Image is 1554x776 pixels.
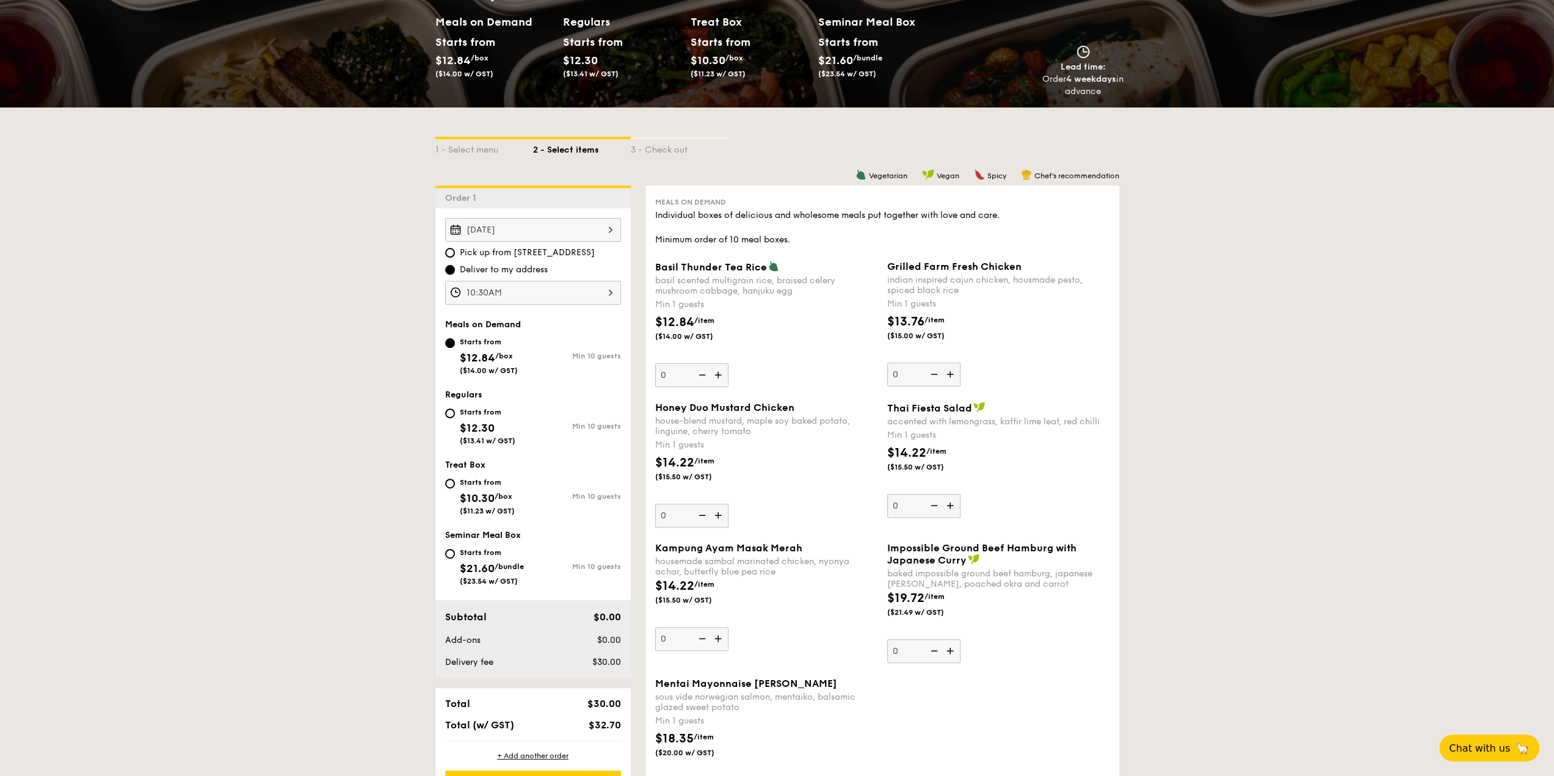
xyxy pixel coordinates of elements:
div: house-blend mustard, maple soy baked potato, linguine, cherry tomato [655,416,877,437]
span: ($14.00 w/ GST) [655,332,738,341]
span: ($13.41 w/ GST) [460,437,515,445]
div: Min 1 guests [655,439,877,451]
span: /box [725,54,743,62]
span: $10.30 [691,54,725,67]
input: Impossible Ground Beef Hamburg with Japanese Currybaked impossible ground beef hamburg, japanese ... [887,639,960,663]
img: icon-reduce.1d2dbef1.svg [924,363,942,386]
span: Vegan [937,172,959,180]
div: housemade sambal marinated chicken, nyonya achar, butterfly blue pea rice [655,556,877,577]
input: Starts from$10.30/box($11.23 w/ GST)Min 10 guests [445,479,455,488]
span: $18.35 [655,731,694,746]
span: $12.30 [563,54,598,67]
span: ($11.23 w/ GST) [691,70,746,78]
div: Order in advance [1042,73,1124,98]
span: Grilled Farm Fresh Chicken [887,261,1022,272]
span: $14.22 [655,579,694,593]
span: Deliver to my address [460,264,548,276]
span: /item [694,316,714,325]
span: Chat with us [1449,742,1510,754]
div: Min 1 guests [655,715,877,727]
h2: Seminar Meal Box [818,13,946,31]
span: $32.70 [588,719,620,731]
span: Basil Thunder Tea Rice [655,261,767,273]
div: Starts from [460,477,515,487]
div: 1 - Select menu [435,139,533,156]
input: Pick up from [STREET_ADDRESS] [445,248,455,258]
span: ($23.54 w/ GST) [460,577,518,586]
button: Chat with us🦙 [1439,734,1539,761]
img: icon-vegan.f8ff3823.svg [973,402,986,413]
div: Starts from [563,33,617,51]
span: /item [924,592,945,601]
img: icon-add.58712e84.svg [710,504,728,527]
input: Thai Fiesta Saladaccented with lemongrass, kaffir lime leaf, red chilliMin 1 guests$14.22/item($1... [887,494,960,518]
span: $12.84 [655,315,694,330]
span: $13.76 [887,314,924,329]
span: /box [471,54,488,62]
div: sous vide norwegian salmon, mentaiko, balsamic glazed sweet potato [655,692,877,713]
div: Min 10 guests [533,562,621,571]
span: ($21.49 w/ GST) [887,607,970,617]
span: Pick up from [STREET_ADDRESS] [460,247,595,259]
span: ($11.23 w/ GST) [460,507,515,515]
span: /item [694,580,714,589]
div: indian inspired cajun chicken, housmade pesto, spiced black rice [887,275,1109,296]
div: Min 10 guests [533,422,621,430]
img: icon-reduce.1d2dbef1.svg [692,627,710,650]
span: ($15.50 w/ GST) [655,472,738,482]
div: accented with lemongrass, kaffir lime leaf, red chilli [887,416,1109,427]
img: icon-chef-hat.a58ddaea.svg [1021,169,1032,180]
h2: Treat Box [691,13,808,31]
span: 🦙 [1515,741,1530,755]
span: $0.00 [593,611,620,623]
img: icon-spicy.37a8142b.svg [974,169,985,180]
span: Chef's recommendation [1034,172,1119,180]
span: Honey Duo Mustard Chicken [655,402,794,413]
div: Min 10 guests [533,352,621,360]
img: icon-add.58712e84.svg [942,639,960,662]
img: icon-vegetarian.fe4039eb.svg [768,261,779,272]
span: /item [924,316,945,324]
span: $21.60 [460,562,495,575]
span: Regulars [445,390,482,400]
div: baked impossible ground beef hamburg, japanese [PERSON_NAME], poached okra and carrot [887,568,1109,589]
span: Seminar Meal Box [445,530,521,540]
div: Individual boxes of delicious and wholesome meals put together with love and care. Minimum order ... [655,209,1109,246]
div: Starts from [460,407,515,417]
span: Meals on Demand [655,198,726,206]
img: icon-vegetarian.fe4039eb.svg [855,169,866,180]
input: Event time [445,281,621,305]
input: Deliver to my address [445,265,455,275]
img: icon-add.58712e84.svg [710,363,728,386]
span: /bundle [495,562,524,571]
div: 2 - Select items [533,139,631,156]
span: $12.84 [435,54,471,67]
span: $12.84 [460,351,495,364]
span: /item [926,447,946,455]
span: $30.00 [587,698,620,709]
img: icon-reduce.1d2dbef1.svg [692,363,710,386]
input: Event date [445,218,621,242]
span: /item [694,733,714,741]
span: Kampung Ayam Masak Merah [655,542,802,554]
span: $19.72 [887,591,924,606]
img: icon-reduce.1d2dbef1.svg [692,504,710,527]
span: Spicy [987,172,1006,180]
input: Grilled Farm Fresh Chickenindian inspired cajun chicken, housmade pesto, spiced black riceMin 1 g... [887,363,960,386]
div: + Add another order [445,751,621,761]
input: Starts from$12.84/box($14.00 w/ GST)Min 10 guests [445,338,455,348]
div: Starts from [460,548,524,557]
span: ($15.00 w/ GST) [887,331,970,341]
span: ($13.41 w/ GST) [563,70,619,78]
span: /item [694,457,714,465]
img: icon-add.58712e84.svg [942,494,960,517]
img: icon-reduce.1d2dbef1.svg [924,494,942,517]
img: icon-add.58712e84.svg [710,627,728,650]
span: ($15.50 w/ GST) [887,462,970,472]
input: Basil Thunder Tea Ricebasil scented multigrain rice, braised celery mushroom cabbage, hanjuku egg... [655,363,728,387]
input: Starts from$21.60/bundle($23.54 w/ GST)Min 10 guests [445,549,455,559]
span: Delivery fee [445,657,493,667]
span: Order 1 [445,193,481,203]
img: icon-add.58712e84.svg [942,363,960,386]
span: ($15.50 w/ GST) [655,595,738,605]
